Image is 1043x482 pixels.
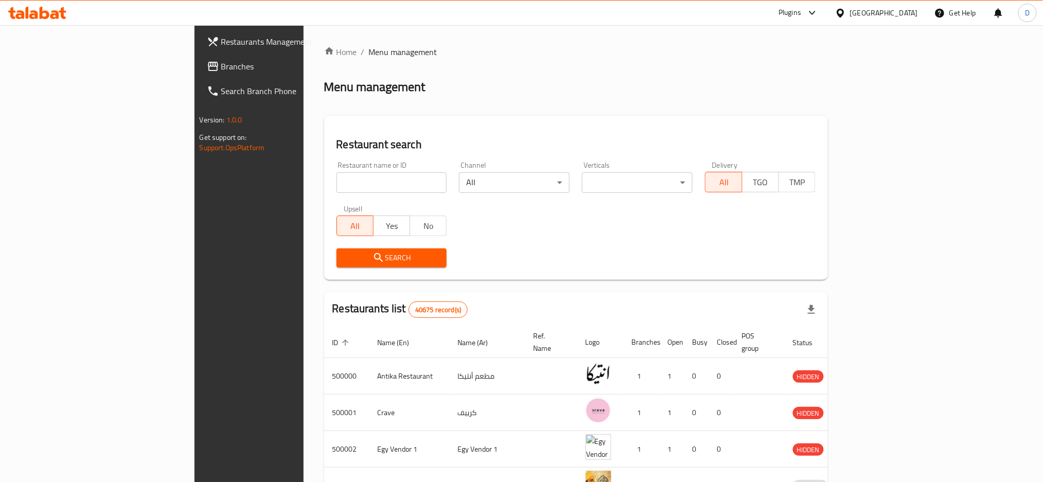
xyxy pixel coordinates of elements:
[324,79,426,95] h2: Menu management
[709,358,734,395] td: 0
[684,327,709,358] th: Busy
[624,431,660,468] td: 1
[199,79,369,103] a: Search Branch Phone
[660,431,684,468] td: 1
[742,330,772,354] span: POS group
[410,216,447,236] button: No
[710,175,738,190] span: All
[624,395,660,431] td: 1
[586,361,611,387] img: Antika Restaurant
[450,358,525,395] td: مطعم أنتيكا
[414,219,443,234] span: No
[337,248,447,267] button: Search
[586,398,611,423] img: Crave
[337,137,816,152] h2: Restaurant search
[684,395,709,431] td: 0
[793,370,824,383] div: HIDDEN
[221,85,361,97] span: Search Branch Phone
[369,358,450,395] td: Antika Restaurant
[221,35,361,48] span: Restaurants Management
[709,395,734,431] td: 0
[793,371,824,383] span: HIDDEN
[709,431,734,468] td: 0
[378,336,423,349] span: Name (En)
[779,7,801,19] div: Plugins
[369,46,437,58] span: Menu management
[660,358,684,395] td: 1
[373,216,410,236] button: Yes
[709,327,734,358] th: Closed
[747,175,775,190] span: TGO
[793,336,826,349] span: Status
[684,431,709,468] td: 0
[459,172,570,193] div: All
[345,252,439,264] span: Search
[705,172,742,192] button: All
[850,7,918,19] div: [GEOGRAPHIC_DATA]
[199,54,369,79] a: Branches
[450,431,525,468] td: Egy Vendor 1
[200,131,247,144] span: Get support on:
[409,305,467,315] span: 40675 record(s)
[458,336,502,349] span: Name (Ar)
[332,336,352,349] span: ID
[793,444,824,456] span: HIDDEN
[369,395,450,431] td: Crave
[712,162,738,169] label: Delivery
[582,172,693,193] div: ​
[793,407,824,419] span: HIDDEN
[624,358,660,395] td: 1
[200,113,225,127] span: Version:
[660,395,684,431] td: 1
[199,29,369,54] a: Restaurants Management
[226,113,242,127] span: 1.0.0
[369,431,450,468] td: Egy Vendor 1
[337,172,447,193] input: Search for restaurant name or ID..
[332,301,468,318] h2: Restaurants list
[779,172,816,192] button: TMP
[783,175,811,190] span: TMP
[624,327,660,358] th: Branches
[221,60,361,73] span: Branches
[1025,7,1030,19] span: D
[409,301,468,318] div: Total records count
[337,216,374,236] button: All
[341,219,369,234] span: All
[200,141,265,154] a: Support.OpsPlatform
[324,46,828,58] nav: breadcrumb
[577,327,624,358] th: Logo
[660,327,684,358] th: Open
[344,205,363,212] label: Upsell
[586,434,611,460] img: Egy Vendor 1
[534,330,565,354] span: Ref. Name
[684,358,709,395] td: 0
[742,172,779,192] button: TGO
[450,395,525,431] td: كرييف
[799,297,824,322] div: Export file
[378,219,406,234] span: Yes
